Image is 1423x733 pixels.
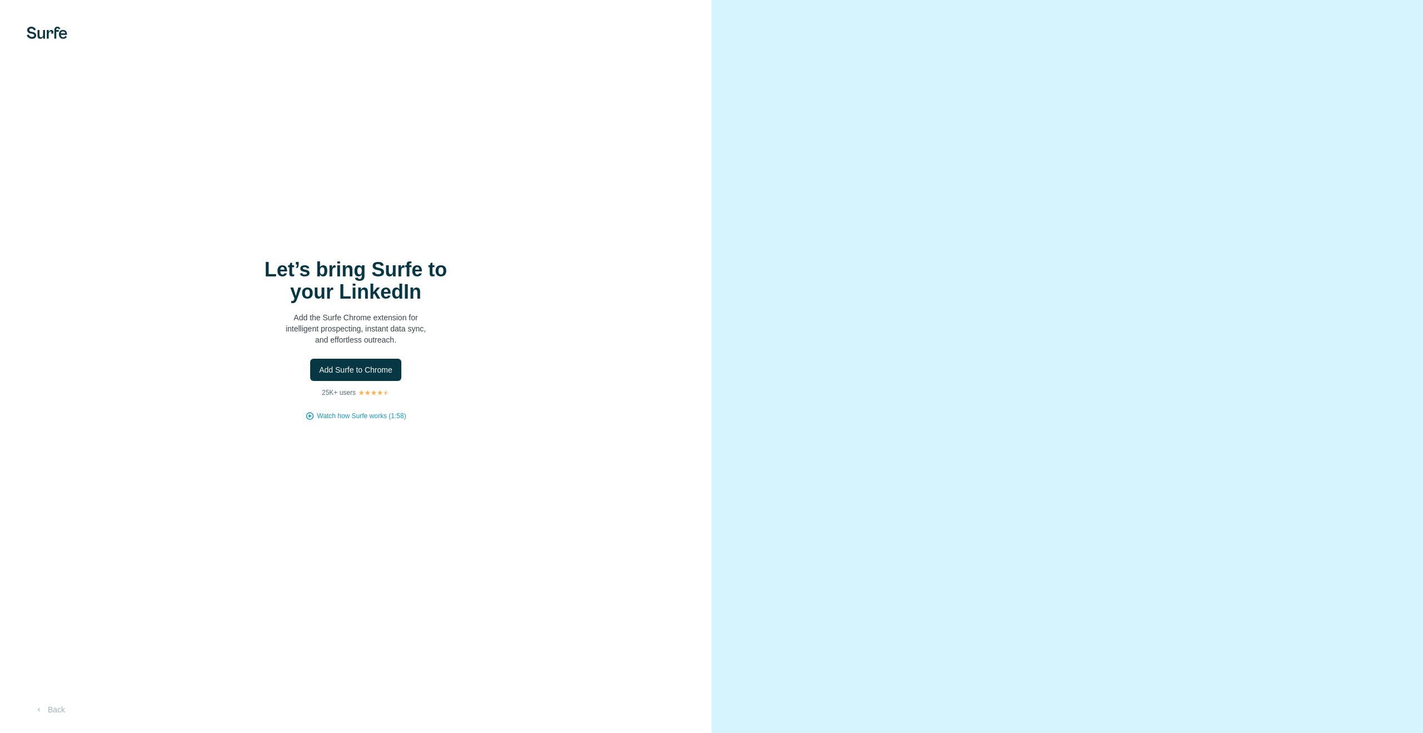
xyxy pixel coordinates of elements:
img: Rating Stars [358,389,390,396]
img: Surfe's logo [27,27,67,39]
span: Add Surfe to Chrome [319,364,392,375]
p: 25K+ users [322,388,356,398]
h1: Let’s bring Surfe to your LinkedIn [245,259,467,303]
button: Back [27,700,73,720]
button: Watch how Surfe works (1:58) [317,411,406,421]
button: Add Surfe to Chrome [310,359,401,381]
p: Add the Surfe Chrome extension for intelligent prospecting, instant data sync, and effortless out... [245,312,467,345]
